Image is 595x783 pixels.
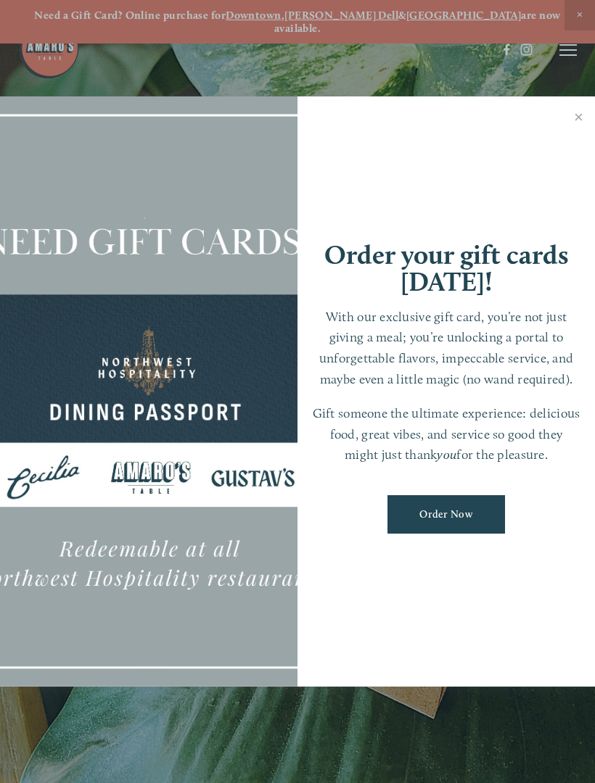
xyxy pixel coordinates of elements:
[565,99,593,139] a: Close
[312,241,580,295] h1: Order your gift cards [DATE]!
[312,307,580,390] p: With our exclusive gift card, you’re not just giving a meal; you’re unlocking a portal to unforge...
[437,447,456,462] em: you
[387,495,506,534] a: Order Now
[312,403,580,465] p: Gift someone the ultimate experience: delicious food, great vibes, and service so good they might...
